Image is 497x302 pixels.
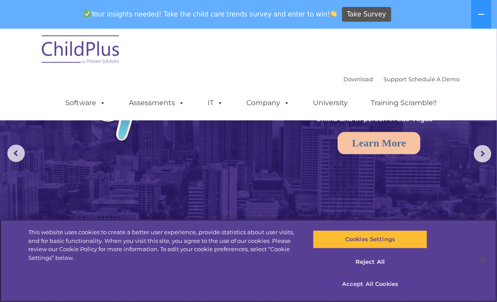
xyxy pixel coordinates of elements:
[342,7,391,22] a: Take Survey
[304,94,356,112] a: University
[313,253,427,271] button: Reject All
[199,94,232,112] a: IT
[343,76,460,83] font: |
[28,228,298,262] div: This website uses cookies to create a better user experience, provide statistics about user visit...
[57,94,114,112] a: Software
[120,94,193,112] a: Assessments
[80,6,341,23] span: Your insights needed! Take the child care trends survey and enter to win!
[383,76,406,83] a: Support
[408,76,460,83] a: Schedule A Demo
[338,132,420,154] a: Learn More
[473,250,493,269] button: Close
[84,10,91,17] img: ✅
[347,7,386,22] span: Take Survey
[330,10,337,17] img: 👏
[313,230,427,249] button: Cookies Settings
[37,29,124,73] img: ChildPlus by Procare Solutions
[343,76,373,83] a: Download
[362,94,445,112] a: Training Scramble!!
[238,94,299,112] a: Company
[313,275,427,293] button: Accept All Cookies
